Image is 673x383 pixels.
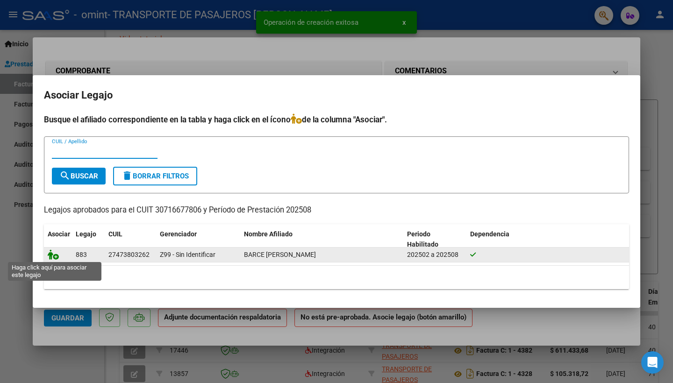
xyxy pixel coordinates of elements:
[44,224,72,255] datatable-header-cell: Asociar
[72,224,105,255] datatable-header-cell: Legajo
[244,230,293,238] span: Nombre Afiliado
[240,224,403,255] datatable-header-cell: Nombre Afiliado
[244,251,316,258] span: BARCE SOFIA BELEN
[44,113,629,126] h4: Busque el afiliado correspondiente en la tabla y haga click en el ícono de la columna "Asociar".
[59,172,98,180] span: Buscar
[105,224,156,255] datatable-header-cell: CUIL
[407,249,463,260] div: 202502 a 202508
[59,170,71,181] mat-icon: search
[156,224,240,255] datatable-header-cell: Gerenciador
[407,230,438,248] span: Periodo Habilitado
[641,351,664,374] div: Open Intercom Messenger
[52,168,106,184] button: Buscar
[44,205,629,216] p: Legajos aprobados para el CUIT 30716677806 y Período de Prestación 202508
[403,224,466,255] datatable-header-cell: Periodo Habilitado
[113,167,197,185] button: Borrar Filtros
[108,249,150,260] div: 27473803262
[44,266,629,289] div: 1 registros
[122,170,133,181] mat-icon: delete
[160,251,215,258] span: Z99 - Sin Identificar
[122,172,189,180] span: Borrar Filtros
[470,230,509,238] span: Dependencia
[76,230,96,238] span: Legajo
[108,230,122,238] span: CUIL
[48,230,70,238] span: Asociar
[466,224,630,255] datatable-header-cell: Dependencia
[160,230,197,238] span: Gerenciador
[44,86,629,104] h2: Asociar Legajo
[76,251,87,258] span: 883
